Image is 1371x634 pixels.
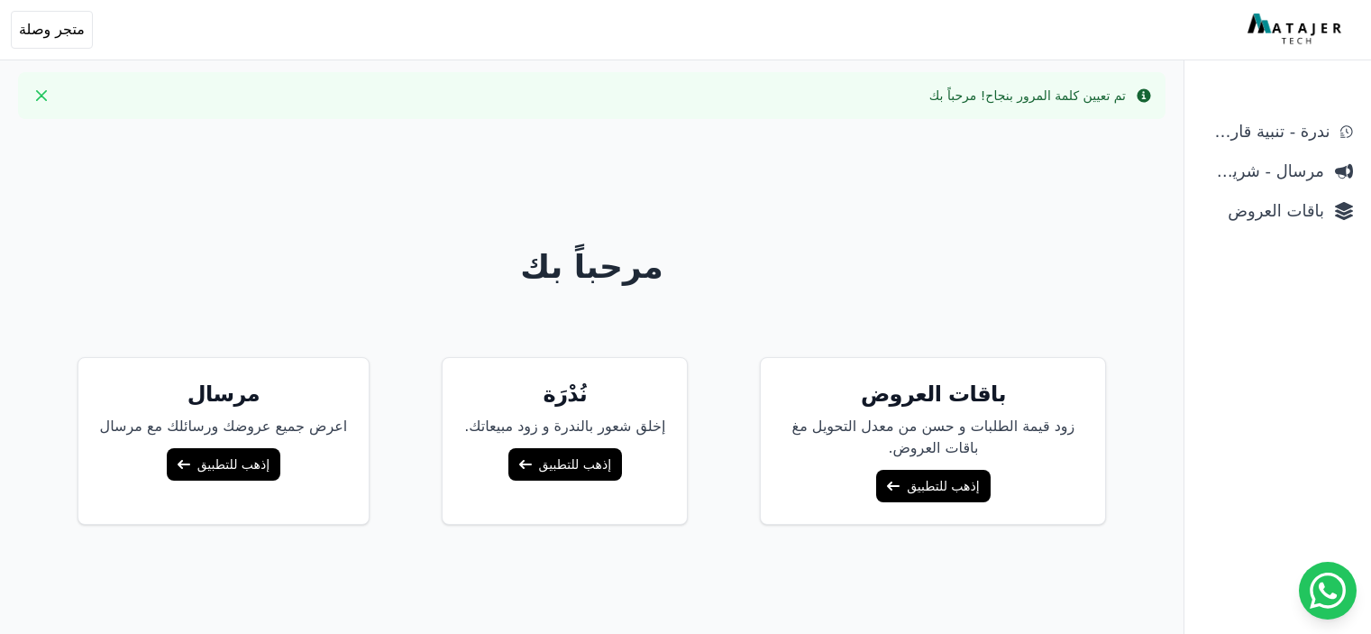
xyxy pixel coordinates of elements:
span: متجر وصلة [19,19,85,41]
img: MatajerTech Logo [1248,14,1346,46]
p: اعرض جميع عروضك ورسائلك مع مرسال [100,416,348,437]
button: متجر وصلة [11,11,93,49]
button: Close [27,81,56,110]
h5: مرسال [100,380,348,409]
span: ندرة - تنبية قارب علي النفاذ [1202,119,1330,144]
h5: باقات العروض [782,380,1083,409]
h5: نُدْرَة [464,380,665,409]
p: زود قيمة الطلبات و حسن من معدل التحويل مغ باقات العروض. [782,416,1083,459]
span: مرسال - شريط دعاية [1202,159,1324,184]
span: باقات العروض [1202,198,1324,224]
a: إذهب للتطبيق [876,470,990,502]
h1: مرحباً بك [15,249,1169,285]
div: تم تعيين كلمة المرور بنجاح! مرحباً بك [929,87,1126,105]
a: إذهب للتطبيق [167,448,280,481]
p: إخلق شعور بالندرة و زود مبيعاتك. [464,416,665,437]
a: إذهب للتطبيق [508,448,622,481]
